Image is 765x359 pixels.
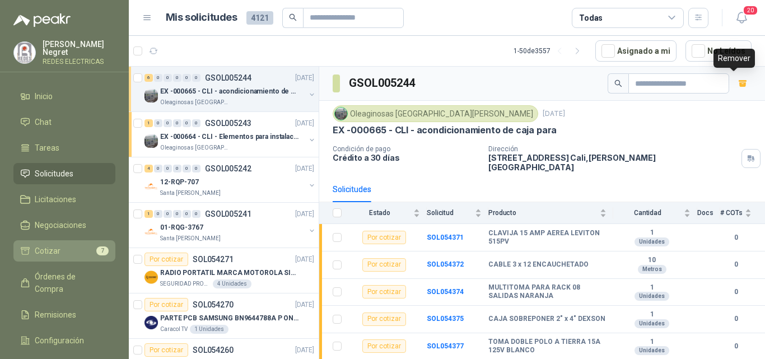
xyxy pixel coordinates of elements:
div: 0 [192,74,200,82]
p: [DATE] [295,164,314,174]
p: Dirección [488,145,737,153]
h3: GSOL005244 [349,74,417,92]
div: Metros [638,265,666,274]
a: SOL054375 [427,315,464,323]
p: REDES ELECTRICAS [43,58,115,65]
p: 01-RQG-3767 [160,222,203,233]
p: EX -000664 - CLI - Elementos para instalacion de c [160,132,300,142]
p: SEGURIDAD PROVISER LTDA [160,279,211,288]
b: 1 [613,338,691,347]
span: Órdenes de Compra [35,271,105,295]
b: MULTITOMA PARA RACK 08 SALIDAS NARANJA [488,283,607,301]
a: Tareas [13,137,115,158]
p: GSOL005243 [205,119,251,127]
p: GSOL005242 [205,165,251,172]
a: Remisiones [13,304,115,325]
a: SOL054372 [427,260,464,268]
div: Por cotizar [144,298,188,311]
span: Configuración [35,334,84,347]
span: search [289,13,297,21]
img: Company Logo [14,42,35,63]
span: Solicitudes [35,167,73,180]
div: Solicitudes [333,183,371,195]
p: 12-RQP-707 [160,177,199,188]
span: Tareas [35,142,59,154]
p: Condición de pago [333,145,479,153]
a: Órdenes de Compra [13,266,115,300]
div: 0 [183,119,191,127]
a: 6 0 0 0 0 0 GSOL005244[DATE] Company LogoEX -000665 - CLI - acondicionamiento de caja paraOleagin... [144,71,316,107]
p: [DATE] [295,345,314,356]
div: 0 [164,210,172,218]
b: TOMA DOBLE POLO A TIERRA 15A 125V BLANCO [488,338,607,355]
p: [DATE] [295,254,314,265]
span: 7 [96,246,109,255]
a: Por cotizarSOL054271[DATE] Company LogoRADIO PORTATIL MARCA MOTOROLA SIN PANTALLA CON GPS, INCLUY... [129,248,319,293]
span: Licitaciones [35,193,76,206]
b: CLAVIJA 15 AMP AEREA LEVITON 515PV [488,229,607,246]
div: 1 [144,210,153,218]
div: 0 [183,74,191,82]
a: Configuración [13,330,115,351]
img: Company Logo [144,134,158,148]
img: Company Logo [144,180,158,193]
span: Inicio [35,90,53,102]
div: 0 [183,165,191,172]
a: Por cotizarSOL054270[DATE] Company LogoPARTE PCB SAMSUNG BN9644788A P ONECONNECaracol TV1 Unidades [129,293,319,339]
th: Solicitud [427,202,488,224]
div: 0 [154,119,162,127]
p: PARTE PCB SAMSUNG BN9644788A P ONECONNE [160,313,300,324]
img: Company Logo [144,225,158,239]
p: [DATE] [543,109,565,119]
span: Cotizar [35,245,60,257]
img: Company Logo [335,108,347,120]
b: 0 [720,287,752,297]
p: Oleaginosas [GEOGRAPHIC_DATA][PERSON_NAME] [160,143,231,152]
div: Por cotizar [144,253,188,266]
div: 4 [144,165,153,172]
b: 0 [720,314,752,324]
button: 20 [731,8,752,28]
div: 0 [173,74,181,82]
div: Oleaginosas [GEOGRAPHIC_DATA][PERSON_NAME] [333,105,538,122]
a: Solicitudes [13,163,115,184]
div: 6 [144,74,153,82]
b: 1 [613,229,691,237]
div: 0 [154,74,162,82]
span: Producto [488,209,598,217]
b: 0 [720,341,752,352]
b: 0 [720,232,752,243]
p: [DATE] [295,73,314,83]
a: Inicio [13,86,115,107]
img: Company Logo [144,271,158,284]
a: Negociaciones [13,215,115,236]
div: 0 [164,165,172,172]
a: SOL054371 [427,234,464,241]
div: Por cotizar [362,313,406,326]
button: No Leídos [685,40,752,62]
b: SOL054374 [427,288,464,296]
p: GSOL005244 [205,74,251,82]
p: EX -000665 - CLI - acondicionamiento de caja para [333,124,557,136]
th: Producto [488,202,613,224]
div: 0 [164,119,172,127]
div: Todas [579,12,603,24]
b: 1 [613,310,691,319]
h1: Mis solicitudes [166,10,237,26]
b: CAJA SOBREPONER 2" x 4" DEXSON [488,315,605,324]
a: Cotizar7 [13,240,115,262]
a: SOL054377 [427,342,464,350]
div: Remover [713,49,755,68]
b: 10 [613,256,691,265]
a: 1 0 0 0 0 0 GSOL005241[DATE] Company Logo01-RQG-3767Santa [PERSON_NAME] [144,207,316,243]
th: Estado [348,202,427,224]
div: 0 [192,165,200,172]
th: # COTs [720,202,765,224]
p: Santa [PERSON_NAME] [160,189,221,198]
a: 4 0 0 0 0 0 GSOL005242[DATE] Company Logo12-RQP-707Santa [PERSON_NAME] [144,162,316,198]
p: [DATE] [295,209,314,220]
span: Chat [35,116,52,128]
